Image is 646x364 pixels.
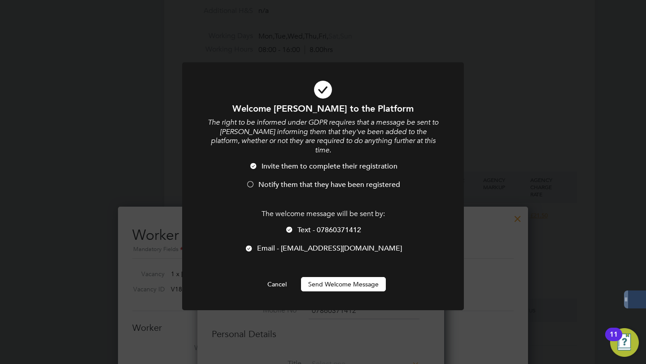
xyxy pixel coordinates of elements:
[297,225,361,234] span: Text - 07860371412
[610,334,618,346] div: 11
[262,162,397,171] span: Invite them to complete their registration
[260,277,294,291] button: Cancel
[208,118,438,155] i: The right to be informed under GDPR requires that a message be sent to [PERSON_NAME] informing th...
[206,103,440,114] h1: Welcome [PERSON_NAME] to the Platform
[258,180,400,189] span: Notify them that they have been registered
[610,328,639,357] button: Open Resource Center, 11 new notifications
[301,277,386,291] button: Send Welcome Message
[206,209,440,219] p: The welcome message will be sent by:
[257,244,402,253] span: Email - [EMAIL_ADDRESS][DOMAIN_NAME]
